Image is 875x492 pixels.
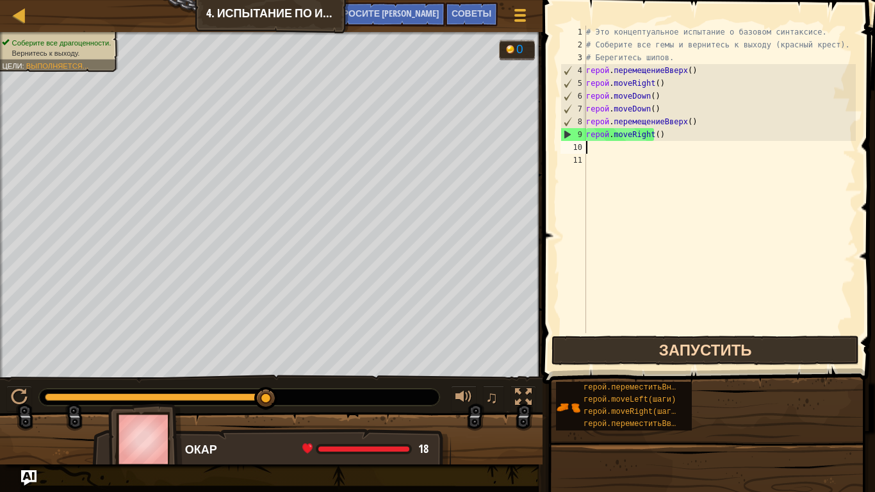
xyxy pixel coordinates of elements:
font: 7 [578,104,582,113]
font: 5 [578,79,582,88]
font: Окар [185,441,217,457]
font: 10 [573,143,582,152]
div: health: 18 / 18 [302,443,429,455]
button: ♫ [483,386,505,412]
font: герой.переместитьВверх(шаги) [584,420,713,429]
font: герой.moveRight(шаги) [584,407,680,416]
font: Соберите все драгоценности. [12,38,111,47]
font: Цели [2,61,22,70]
img: thang_avatar_frame.png [108,404,183,475]
img: portrait.png [556,395,580,420]
button: Запустить [552,336,859,365]
button: Спросите ИИ [323,3,445,26]
font: Советы [452,7,491,19]
button: Ctrl + P: Play [6,386,32,412]
div: У команды «ogres» 0 золота. [499,40,536,60]
font: Вернитесь к выходу. [12,49,80,57]
font: 1 [578,28,582,37]
button: Переключить полноэкранный режим [511,386,536,412]
li: Вернитесь к выходу. [2,48,111,58]
font: : [22,61,24,70]
span: 18 [418,441,429,457]
font: 2 [578,40,582,49]
font: 4 [578,66,582,75]
font: 9 [578,130,582,139]
font: 8 [578,117,582,126]
font: 3 [578,53,582,62]
font: Выполняется... [26,61,88,70]
font: Спросите [PERSON_NAME] [330,7,439,19]
font: герой.moveLeft(шаги) [584,395,676,404]
font: 11 [573,156,582,165]
button: Спросите ИИ [21,470,37,486]
font: 0 [516,42,523,56]
font: герой.переместитьВниз(шаги) [584,383,708,392]
li: Соберите все драгоценности. [2,38,111,48]
font: 6 [578,92,582,101]
button: Показать меню игры [504,3,536,33]
font: ♫ [486,388,498,407]
button: Регулировать громкость [451,386,477,412]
